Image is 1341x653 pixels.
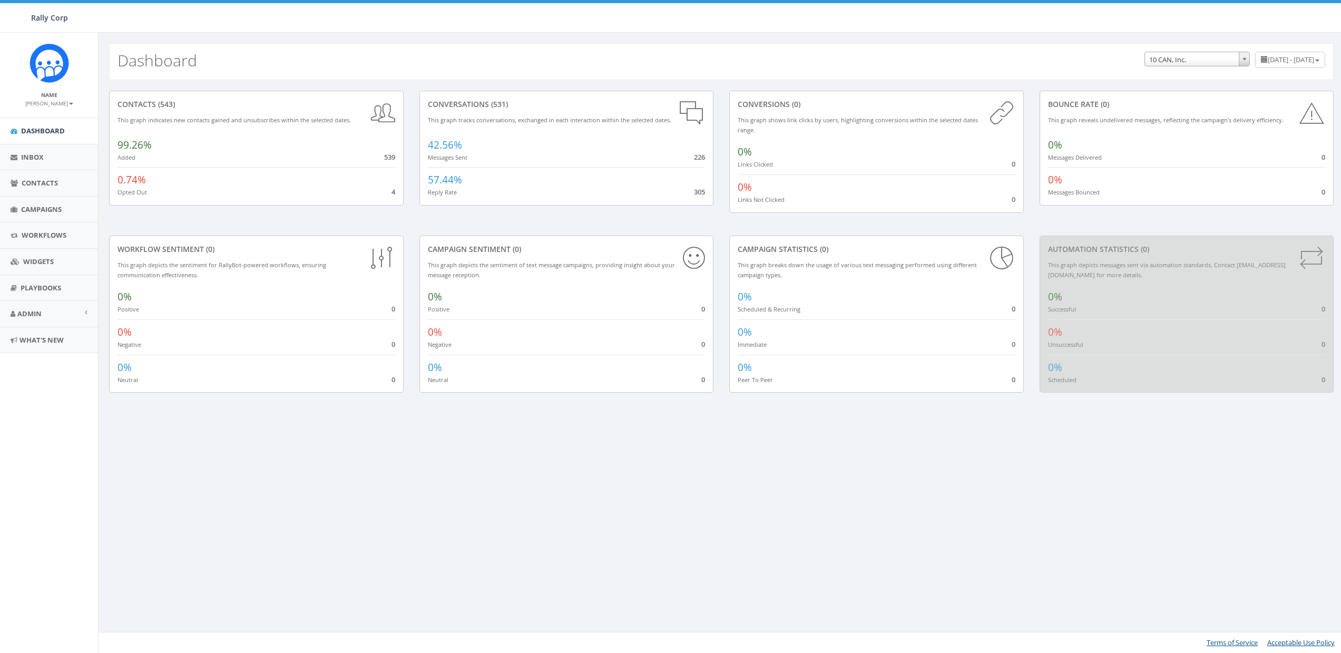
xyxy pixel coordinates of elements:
[41,91,57,99] small: Name
[790,99,800,109] span: (0)
[17,309,42,318] span: Admin
[1048,244,1326,255] div: Automation Statistics
[118,188,147,196] small: Opted Out
[511,244,521,254] span: (0)
[1012,375,1015,384] span: 0
[25,100,73,107] small: [PERSON_NAME]
[118,244,395,255] div: Workflow Sentiment
[1139,244,1149,254] span: (0)
[1012,194,1015,204] span: 0
[118,153,135,161] small: Added
[428,116,671,124] small: This graph tracks conversations, exchanged in each interaction within the selected dates.
[118,360,132,374] span: 0%
[118,376,138,384] small: Neutral
[118,290,132,304] span: 0%
[1144,52,1250,66] span: 10 CAN, Inc.
[1322,304,1325,314] span: 0
[1048,173,1062,187] span: 0%
[738,244,1015,255] div: Campaign Statistics
[25,98,73,108] a: [PERSON_NAME]
[1048,99,1326,110] div: Bounce Rate
[118,99,395,110] div: contacts
[738,340,767,348] small: Immediate
[738,290,752,304] span: 0%
[384,152,395,162] span: 539
[391,339,395,349] span: 0
[118,261,326,279] small: This graph depicts the sentiment for RallyBot-powered workflows, ensuring communication effective...
[204,244,214,254] span: (0)
[1322,339,1325,349] span: 0
[738,160,773,168] small: Links Clicked
[738,196,785,203] small: Links Not Clicked
[1048,325,1062,339] span: 0%
[22,230,66,240] span: Workflows
[1322,375,1325,384] span: 0
[391,375,395,384] span: 0
[701,375,705,384] span: 0
[30,43,69,83] img: Icon_1.png
[1048,340,1083,348] small: Unsuccessful
[428,188,457,196] small: Reply Rate
[1099,99,1109,109] span: (0)
[428,376,448,384] small: Neutral
[118,138,152,152] span: 99.26%
[118,305,139,313] small: Positive
[1267,638,1335,647] a: Acceptable Use Policy
[1048,290,1062,304] span: 0%
[489,99,508,109] span: (531)
[1268,55,1314,64] span: [DATE] - [DATE]
[391,304,395,314] span: 0
[738,145,752,159] span: 0%
[1207,638,1258,647] a: Terms of Service
[428,173,462,187] span: 57.44%
[428,360,442,374] span: 0%
[1048,305,1076,313] small: Successful
[1012,159,1015,169] span: 0
[1012,304,1015,314] span: 0
[118,325,132,339] span: 0%
[694,187,705,197] span: 305
[1048,360,1062,374] span: 0%
[1322,152,1325,162] span: 0
[1145,52,1249,67] span: 10 CAN, Inc.
[1322,187,1325,197] span: 0
[1048,261,1286,279] small: This graph depicts messages sent via automation standards. Contact [EMAIL_ADDRESS][DOMAIN_NAME] f...
[1048,188,1100,196] small: Messages Bounced
[1048,153,1102,161] small: Messages Delivered
[428,153,467,161] small: Messages Sent
[701,304,705,314] span: 0
[428,325,442,339] span: 0%
[118,173,146,187] span: 0.74%
[1048,116,1284,124] small: This graph reveals undelivered messages, reflecting the campaign's delivery efficiency.
[428,138,462,152] span: 42.56%
[22,178,58,188] span: Contacts
[21,126,65,135] span: Dashboard
[118,116,351,124] small: This graph indicates new contacts gained and unsubscribes within the selected dates.
[428,99,706,110] div: conversations
[738,376,773,384] small: Peer To Peer
[428,340,452,348] small: Negative
[738,99,1015,110] div: conversions
[428,261,675,279] small: This graph depicts the sentiment of text message campaigns, providing insight about your message ...
[818,244,828,254] span: (0)
[1012,339,1015,349] span: 0
[31,13,68,23] span: Rally Corp
[21,283,61,293] span: Playbooks
[738,360,752,374] span: 0%
[23,257,54,266] span: Widgets
[19,335,64,345] span: What's New
[428,244,706,255] div: Campaign Sentiment
[21,204,62,214] span: Campaigns
[701,339,705,349] span: 0
[738,180,752,194] span: 0%
[738,116,978,134] small: This graph shows link clicks by users, highlighting conversions within the selected dates range.
[428,290,442,304] span: 0%
[428,305,449,313] small: Positive
[118,52,197,69] h2: Dashboard
[1048,376,1076,384] small: Scheduled
[694,152,705,162] span: 226
[118,340,141,348] small: Negative
[21,152,44,162] span: Inbox
[738,305,800,313] small: Scheduled & Recurring
[738,325,752,339] span: 0%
